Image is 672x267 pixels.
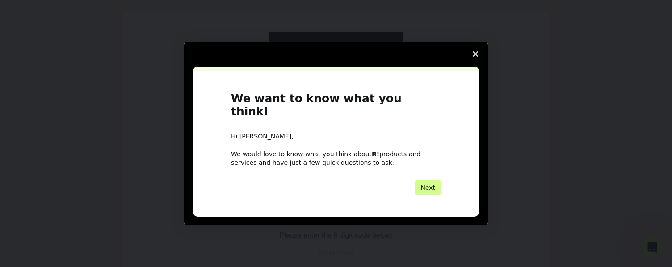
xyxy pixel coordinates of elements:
button: Next [415,180,441,195]
b: R! [372,150,379,158]
span: Close survey [463,42,488,67]
div: Hi [PERSON_NAME], [231,132,441,141]
h1: We want to know what you think! [231,92,441,123]
div: We would love to know what you think about products and services and have just a few quick questi... [231,150,441,166]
